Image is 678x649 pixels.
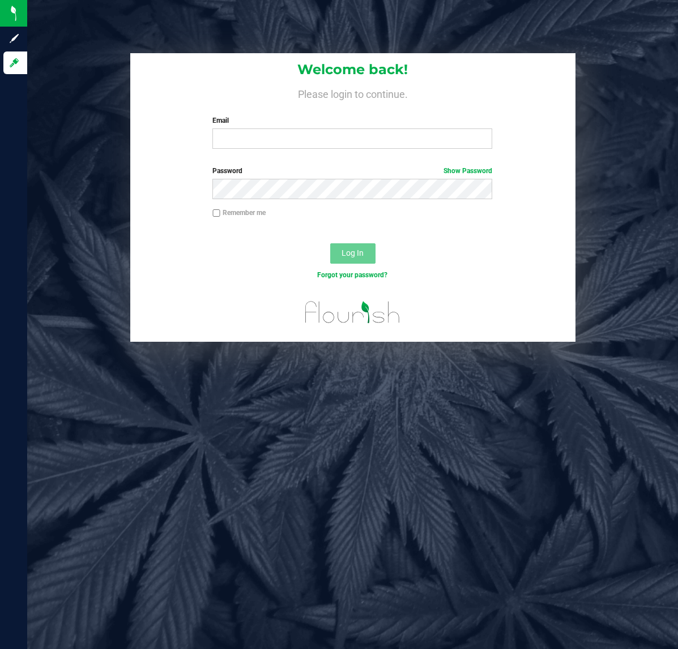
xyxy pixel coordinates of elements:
span: Log In [342,248,364,257]
inline-svg: Sign up [8,33,20,44]
h1: Welcome back! [130,62,575,77]
img: flourish_logo.svg [297,292,408,333]
inline-svg: Log in [8,57,20,68]
a: Forgot your password? [317,271,387,279]
a: Show Password [444,167,492,175]
label: Remember me [212,208,266,218]
input: Remember me [212,209,220,217]
h4: Please login to continue. [130,86,575,100]
label: Email [212,115,492,126]
span: Password [212,167,242,175]
button: Log In [330,243,376,264]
